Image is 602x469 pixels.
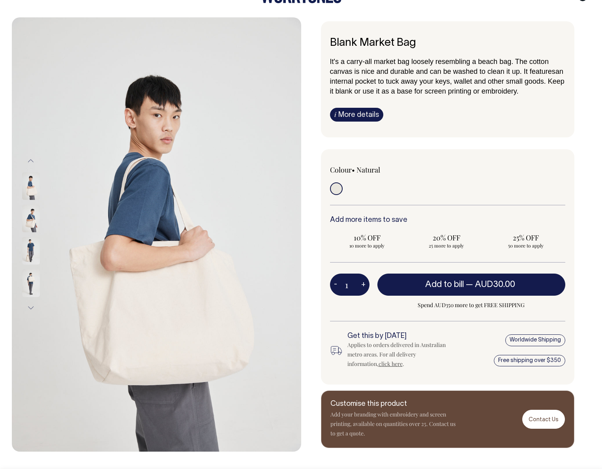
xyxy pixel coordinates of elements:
button: - [330,277,341,293]
button: Previous [25,152,37,170]
span: 10 more to apply [334,242,401,249]
input: 20% OFF 25 more to apply [409,231,484,251]
span: • [352,165,355,174]
img: natural [22,172,40,200]
a: Contact Us [522,410,565,428]
h6: Customise this product [330,400,457,408]
span: i [334,110,336,118]
label: Natural [356,165,380,174]
span: Add to bill [425,281,464,289]
span: AUD30.00 [475,281,515,289]
span: 10% OFF [334,233,401,242]
a: iMore details [330,108,383,122]
input: 10% OFF 10 more to apply [330,231,405,251]
img: natural [12,17,301,452]
span: 50 more to apply [492,242,559,249]
span: an internal pocket to tuck away your keys, wallet and other small goods. Keep it blank or use it ... [330,68,564,95]
span: 20% OFF [413,233,480,242]
p: Add your branding with embroidery and screen printing, available on quantities over 25. Contact u... [330,410,457,438]
span: — [466,281,517,289]
button: Add to bill —AUD30.00 [377,274,566,296]
button: Next [25,299,37,317]
span: 25 more to apply [413,242,480,249]
img: natural [22,204,40,232]
h6: Add more items to save [330,216,566,224]
h6: Get this by [DATE] [347,332,458,340]
h6: Blank Market Bag [330,37,566,49]
span: It's a carry-all market bag loosely resembling a beach bag. The cotton canvas is nice and durable... [330,58,549,75]
div: Colour [330,165,424,174]
span: t features [526,68,555,75]
img: natural [22,269,40,297]
div: Applies to orders delivered in Australian metro areas. For all delivery information, . [347,340,458,369]
span: 25% OFF [492,233,559,242]
a: click here [379,360,403,368]
span: Spend AUD350 more to get FREE SHIPPING [377,300,566,310]
button: + [357,277,369,293]
input: 25% OFF 50 more to apply [488,231,563,251]
img: natural [22,237,40,265]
